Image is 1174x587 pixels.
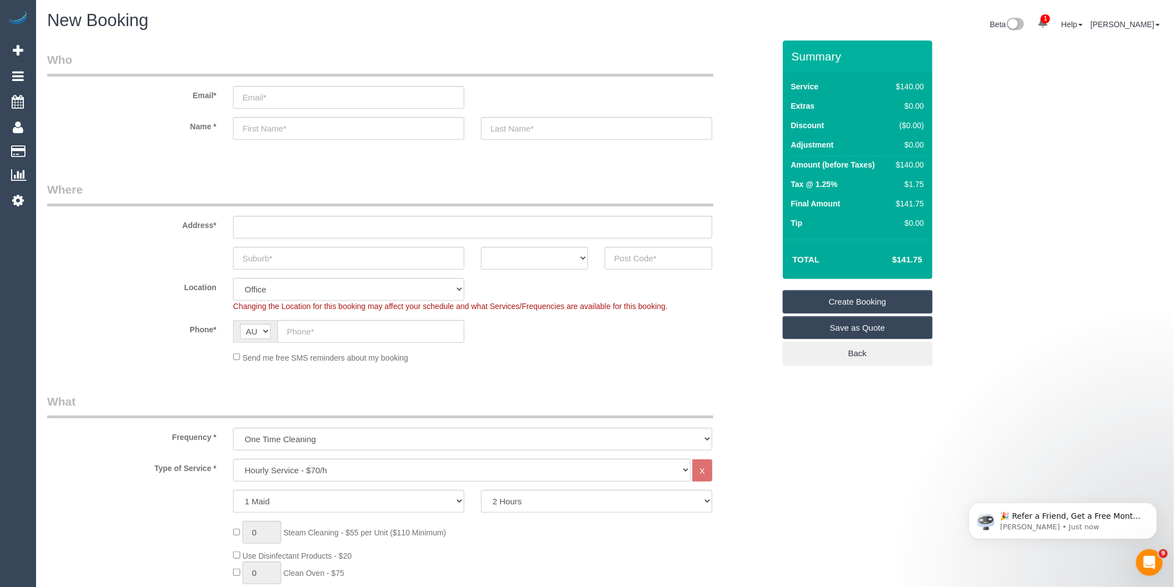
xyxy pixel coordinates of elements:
iframe: Intercom notifications message [952,479,1174,557]
div: $0.00 [892,100,924,112]
label: Email* [39,86,225,101]
a: 1 [1032,11,1054,36]
label: Service [791,81,819,92]
div: $1.75 [892,179,924,190]
h4: $141.75 [859,255,922,265]
a: Help [1061,20,1083,29]
label: Extras [791,100,815,112]
label: Type of Service * [39,459,225,474]
strong: Total [793,255,820,264]
legend: What [47,393,713,418]
span: 1 [1041,14,1050,23]
label: Address* [39,216,225,231]
input: Phone* [277,320,464,343]
legend: Where [47,181,713,206]
div: $141.75 [892,198,924,209]
span: Changing the Location for this booking may affect your schedule and what Services/Frequencies are... [233,302,667,311]
label: Phone* [39,320,225,335]
label: Name * [39,117,225,132]
label: Tip [791,217,803,229]
label: Discount [791,120,824,131]
label: Amount (before Taxes) [791,159,875,170]
input: Email* [233,86,464,109]
a: Beta [990,20,1025,29]
input: Post Code* [605,247,712,270]
label: Adjustment [791,139,834,150]
span: Steam Cleaning - $55 per Unit ($110 Minimum) [284,528,446,537]
span: 9 [1159,549,1168,558]
legend: Who [47,52,713,77]
span: Use Disinfectant Products - $20 [242,551,352,560]
span: Send me free SMS reminders about my booking [242,353,408,362]
input: Last Name* [481,117,712,140]
iframe: Intercom live chat [1136,549,1163,576]
span: New Booking [47,11,149,30]
input: First Name* [233,117,464,140]
div: $140.00 [892,81,924,92]
label: Location [39,278,225,293]
a: Back [783,342,933,365]
a: Save as Quote [783,316,933,340]
div: ($0.00) [892,120,924,131]
label: Frequency * [39,428,225,443]
h3: Summary [792,50,927,63]
label: Final Amount [791,198,841,209]
div: $0.00 [892,139,924,150]
span: Clean Oven - $75 [284,569,345,578]
a: [PERSON_NAME] [1091,20,1160,29]
img: Automaid Logo [7,11,29,27]
div: $0.00 [892,217,924,229]
img: New interface [1006,18,1024,32]
a: Create Booking [783,290,933,313]
input: Suburb* [233,247,464,270]
div: $140.00 [892,159,924,170]
label: Tax @ 1.25% [791,179,838,190]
